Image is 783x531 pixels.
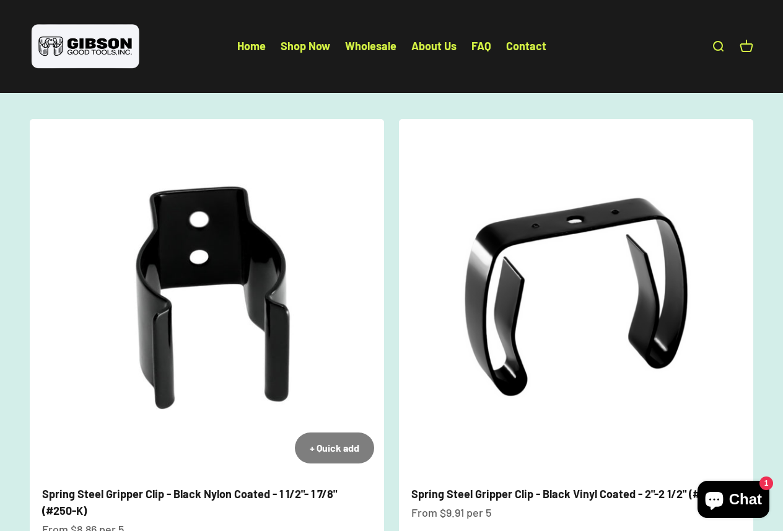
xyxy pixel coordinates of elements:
[471,39,491,53] a: FAQ
[281,39,330,53] a: Shop Now
[506,39,546,53] a: Contact
[237,39,266,53] a: Home
[310,440,359,456] div: + Quick add
[411,487,734,501] a: Spring Steel Gripper Clip - Black Vinyl Coated - 2"-2 1/2" (#250-N)
[411,504,491,522] sale-price: From $9.91 per 5
[694,481,773,521] inbox-online-store-chat: Shopify online store chat
[42,487,337,517] a: Spring Steel Gripper Clip - Black Nylon Coated - 1 1/2"- 1 7/8" (#250-K)
[345,39,396,53] a: Wholesale
[295,432,374,463] button: + Quick add
[30,119,384,473] img: close up of a spring steel gripper clip, tool clip, durable, secure holding, Excellent corrosion ...
[411,39,457,53] a: About Us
